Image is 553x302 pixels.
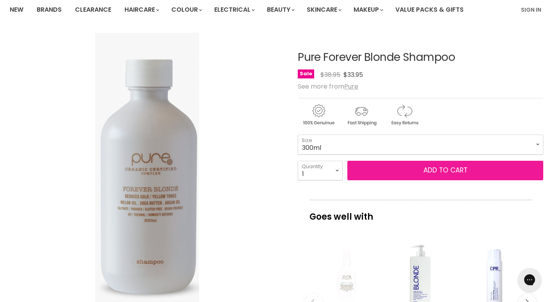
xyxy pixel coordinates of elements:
[298,161,343,180] select: Quantity
[261,2,299,18] a: Beauty
[309,200,532,226] p: Goes well with
[119,2,164,18] a: Haircare
[298,69,314,78] span: Sale
[31,2,68,18] a: Brands
[298,82,358,91] span: See more from
[4,2,29,18] a: New
[301,2,346,18] a: Skincare
[389,2,469,18] a: Value Packs & Gifts
[165,2,207,18] a: Colour
[298,52,543,64] h1: Pure Forever Blonde Shampoo
[516,2,546,18] a: Sign In
[384,103,425,127] img: returns.gif
[348,2,388,18] a: Makeup
[344,82,358,91] a: Pure
[514,265,545,294] iframe: Gorgias live chat messenger
[343,70,363,79] span: $33.95
[320,70,340,79] span: $38.95
[208,2,260,18] a: Electrical
[69,2,117,18] a: Clearance
[347,161,543,180] button: Add to cart
[341,103,382,127] img: shipping.gif
[423,165,468,175] span: Add to cart
[298,103,339,127] img: genuine.gif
